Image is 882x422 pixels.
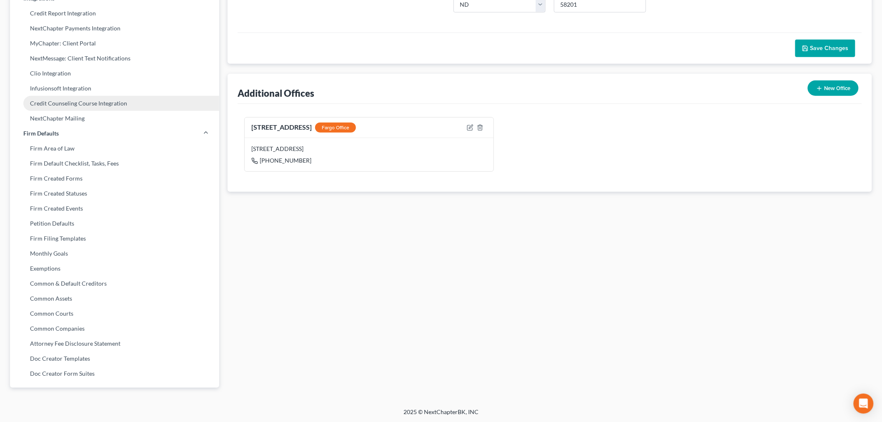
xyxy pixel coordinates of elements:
[10,201,219,216] a: Firm Created Events
[854,394,874,414] div: Open Intercom Messenger
[10,6,219,21] a: Credit Report Integration
[315,123,356,133] div: Fargo Office
[10,261,219,276] a: Exemptions
[10,366,219,381] a: Doc Creator Form Suites
[10,321,219,336] a: Common Companies
[10,36,219,51] a: MyChapter: Client Portal
[260,157,311,164] span: [PHONE_NUMBER]
[238,87,314,99] div: Additional Offices
[251,145,487,153] div: [STREET_ADDRESS]
[251,123,356,133] div: [STREET_ADDRESS]
[10,291,219,306] a: Common Assets
[795,40,855,57] button: Save Changes
[10,351,219,366] a: Doc Creator Templates
[10,81,219,96] a: Infusionsoft Integration
[808,80,859,96] button: New Office
[10,231,219,246] a: Firm Filing Templates
[10,246,219,261] a: Monthly Goals
[10,66,219,81] a: Clio Integration
[810,45,849,52] span: Save Changes
[10,186,219,201] a: Firm Created Statuses
[10,306,219,321] a: Common Courts
[23,129,59,138] span: Firm Defaults
[10,141,219,156] a: Firm Area of Law
[10,276,219,291] a: Common & Default Creditors
[10,126,219,141] a: Firm Defaults
[10,21,219,36] a: NextChapter Payments Integration
[10,51,219,66] a: NextMessage: Client Text Notifications
[10,111,219,126] a: NextChapter Mailing
[10,216,219,231] a: Petition Defaults
[10,96,219,111] a: Credit Counseling Course Integration
[10,156,219,171] a: Firm Default Checklist, Tasks, Fees
[10,171,219,186] a: Firm Created Forms
[10,336,219,351] a: Attorney Fee Disclosure Statement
